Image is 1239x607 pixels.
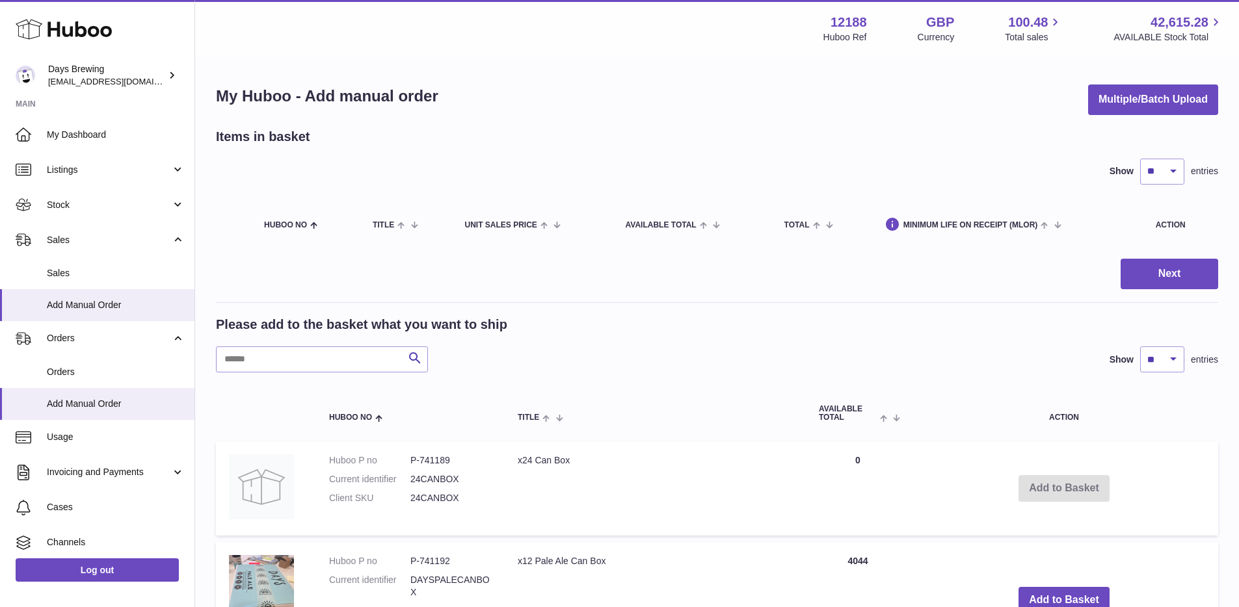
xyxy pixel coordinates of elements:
[16,66,35,85] img: helena@daysbrewing.com
[1191,354,1218,366] span: entries
[1121,259,1218,289] button: Next
[47,536,185,549] span: Channels
[47,299,185,311] span: Add Manual Order
[410,574,492,599] dd: DAYSPALECANBOX
[410,473,492,485] dd: 24CANBOX
[1156,221,1205,229] div: Action
[373,221,394,229] span: Title
[410,454,492,467] dd: P-741189
[626,221,697,229] span: AVAILABLE Total
[410,555,492,567] dd: P-741192
[47,267,185,279] span: Sales
[1113,31,1223,44] span: AVAILABLE Stock Total
[819,405,877,422] span: AVAILABLE Total
[48,76,191,86] span: [EMAIL_ADDRESS][DOMAIN_NAME]
[47,234,171,246] span: Sales
[1151,14,1208,31] span: 42,615.28
[47,164,171,176] span: Listings
[926,14,954,31] strong: GBP
[910,392,1218,435] th: Action
[47,398,185,410] span: Add Manual Order
[48,63,165,88] div: Days Brewing
[47,501,185,513] span: Cases
[47,431,185,443] span: Usage
[831,14,867,31] strong: 12188
[329,555,410,567] dt: Huboo P no
[806,441,910,536] td: 0
[918,31,955,44] div: Currency
[1088,84,1218,115] button: Multiple/Batch Upload
[410,492,492,504] dd: 24CANBOX
[47,199,171,211] span: Stock
[329,413,372,422] span: Huboo no
[216,316,507,333] h2: Please add to the basket what you want to ship
[784,221,810,229] span: Total
[47,129,185,141] span: My Dashboard
[329,492,410,504] dt: Client SKU
[47,466,171,478] span: Invoicing and Payments
[216,86,438,107] h1: My Huboo - Add manual order
[903,221,1038,229] span: Minimum Life On Receipt (MLOR)
[1005,14,1063,44] a: 100.48 Total sales
[1110,165,1134,177] label: Show
[329,473,410,485] dt: Current identifier
[1113,14,1223,44] a: 42,615.28 AVAILABLE Stock Total
[229,454,294,519] img: x24 Can Box
[329,574,410,599] dt: Current identifier
[505,441,806,536] td: x24 Can Box
[1008,14,1048,31] span: 100.48
[264,221,307,229] span: Huboo no
[1191,165,1218,177] span: entries
[47,332,171,344] span: Orders
[216,128,310,146] h2: Items in basket
[1110,354,1134,366] label: Show
[518,413,539,422] span: Title
[329,454,410,467] dt: Huboo P no
[47,366,185,378] span: Orders
[1005,31,1063,44] span: Total sales
[464,221,537,229] span: Unit Sales Price
[16,558,179,582] a: Log out
[823,31,867,44] div: Huboo Ref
